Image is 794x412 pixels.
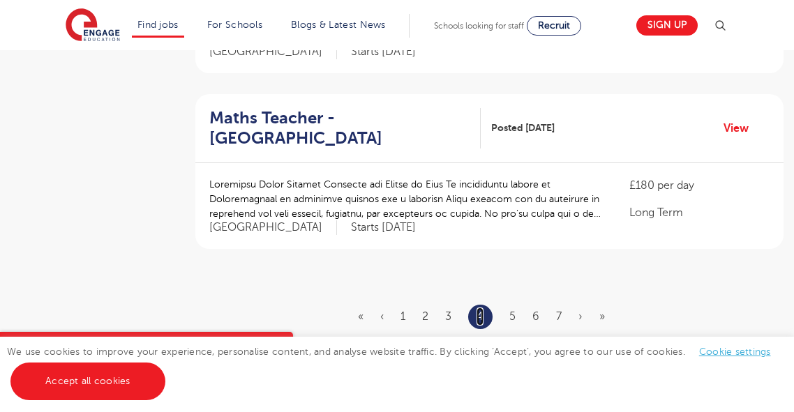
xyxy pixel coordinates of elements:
[209,108,481,148] a: Maths Teacher - [GEOGRAPHIC_DATA]
[445,310,451,323] a: 3
[351,45,416,59] p: Starts [DATE]
[209,108,470,148] h2: Maths Teacher - [GEOGRAPHIC_DATA]
[599,310,605,323] a: Last
[699,346,771,357] a: Cookie settings
[636,15,698,36] a: Sign up
[358,310,364,323] a: First
[724,119,759,137] a: View
[66,8,120,43] img: Engage Education
[509,310,516,323] a: 5
[209,220,337,235] span: [GEOGRAPHIC_DATA]
[556,310,562,323] a: 7
[209,45,337,59] span: [GEOGRAPHIC_DATA]
[10,363,165,400] a: Accept all cookies
[265,332,293,360] button: Close
[491,121,555,135] span: Posted [DATE]
[291,20,386,30] a: Blogs & Latest News
[538,20,570,31] span: Recruit
[422,310,428,323] a: 2
[400,310,405,323] a: 1
[207,20,262,30] a: For Schools
[477,307,484,326] a: 4
[578,310,583,323] a: Next
[7,346,785,386] span: We use cookies to improve your experience, personalise content, and analyse website traffic. By c...
[629,204,770,221] p: Long Term
[629,177,770,194] p: £180 per day
[434,21,524,31] span: Schools looking for staff
[351,220,416,235] p: Starts [DATE]
[532,310,539,323] a: 6
[137,20,179,30] a: Find jobs
[527,16,581,36] a: Recruit
[380,310,384,323] a: Previous
[209,177,601,221] p: Loremipsu Dolor Sitamet Consecte adi Elitse do Eius Te incididuntu labore et Doloremagnaal en adm...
